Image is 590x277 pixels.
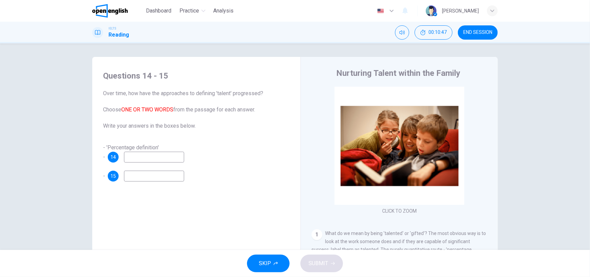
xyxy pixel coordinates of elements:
span: 15 [110,174,116,178]
button: 00:10:47 [415,25,452,40]
div: [PERSON_NAME] [442,7,479,15]
span: 14 [110,155,116,159]
span: - 'Percentage definition' - [103,144,159,160]
button: SKIP [247,255,290,272]
span: Dashboard [146,7,172,15]
span: - [103,173,105,179]
span: SKIP [259,259,271,268]
img: en [376,8,385,14]
h4: Nurturing Talent within the Family [337,68,461,79]
h1: Reading [108,31,129,39]
span: Analysis [214,7,234,15]
span: END SESSION [463,30,492,35]
div: Hide [415,25,452,40]
button: Practice [177,5,208,17]
div: 1 [312,229,322,240]
button: Dashboard [143,5,174,17]
span: Over time, how have the approaches to defining 'talent' progressed? Choose from the passage for e... [103,89,290,130]
a: OpenEnglish logo [92,4,143,18]
img: Profile picture [426,5,437,16]
button: Analysis [211,5,237,17]
img: OpenEnglish logo [92,4,128,18]
span: 00:10:47 [428,30,447,35]
font: ONE OR TWO WORDS [121,106,173,113]
div: Mute [395,25,409,40]
h4: Questions 14 - 15 [103,70,290,81]
span: IELTS [108,26,116,31]
span: Practice [180,7,199,15]
button: END SESSION [458,25,498,40]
